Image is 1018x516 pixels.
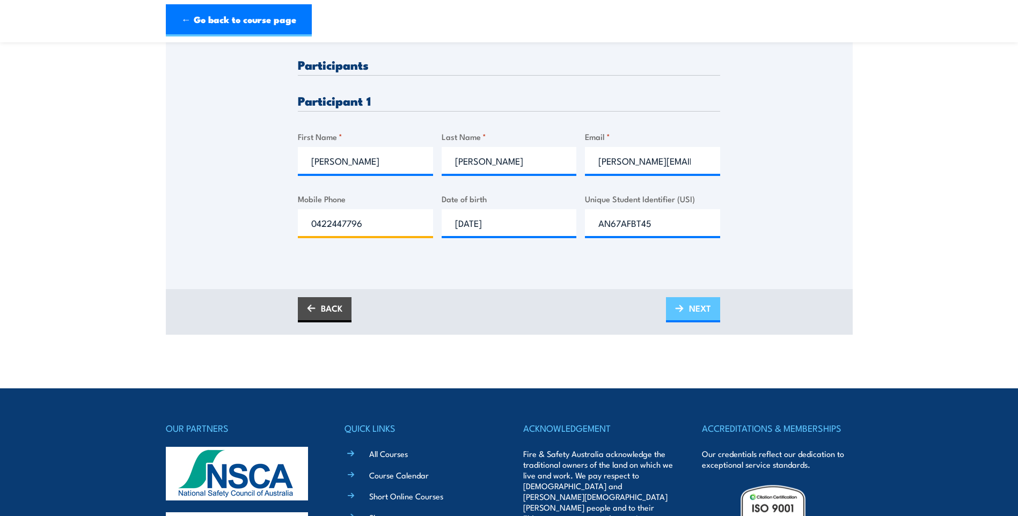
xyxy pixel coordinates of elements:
img: nsca-logo-footer [166,447,308,500]
label: First Name [298,130,433,143]
h4: ACKNOWLEDGEMENT [523,421,673,436]
h3: Participants [298,58,720,71]
label: Date of birth [442,193,577,205]
a: Course Calendar [369,469,429,481]
a: NEXT [666,297,720,322]
a: Short Online Courses [369,490,443,502]
label: Last Name [442,130,577,143]
h3: Participant 1 [298,94,720,107]
a: BACK [298,297,351,322]
h4: ACCREDITATIONS & MEMBERSHIPS [702,421,852,436]
h4: OUR PARTNERS [166,421,316,436]
label: Mobile Phone [298,193,433,205]
a: All Courses [369,448,408,459]
span: NEXT [689,294,711,322]
label: Email [585,130,720,143]
p: Our credentials reflect our dedication to exceptional service standards. [702,448,852,470]
label: Unique Student Identifier (USI) [585,193,720,205]
h4: QUICK LINKS [345,421,495,436]
a: ← Go back to course page [166,4,312,36]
